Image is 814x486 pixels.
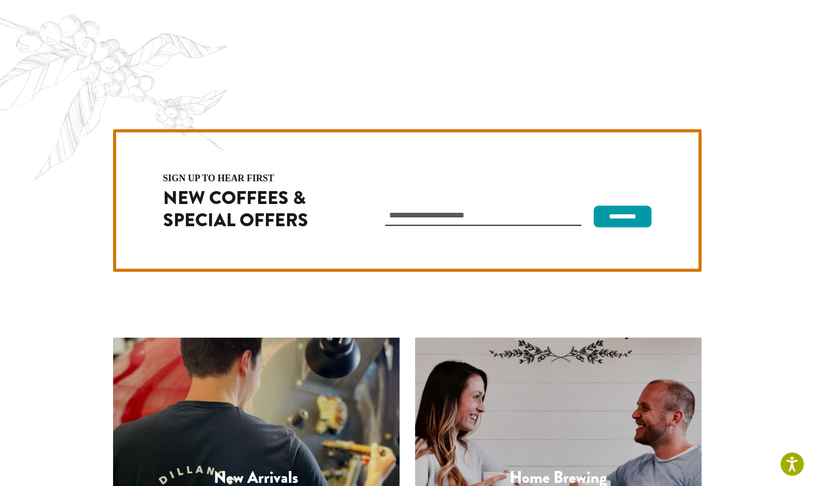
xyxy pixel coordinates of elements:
[163,187,341,231] h2: New Coffees & Special Offers
[163,174,341,183] h4: sign up to hear first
